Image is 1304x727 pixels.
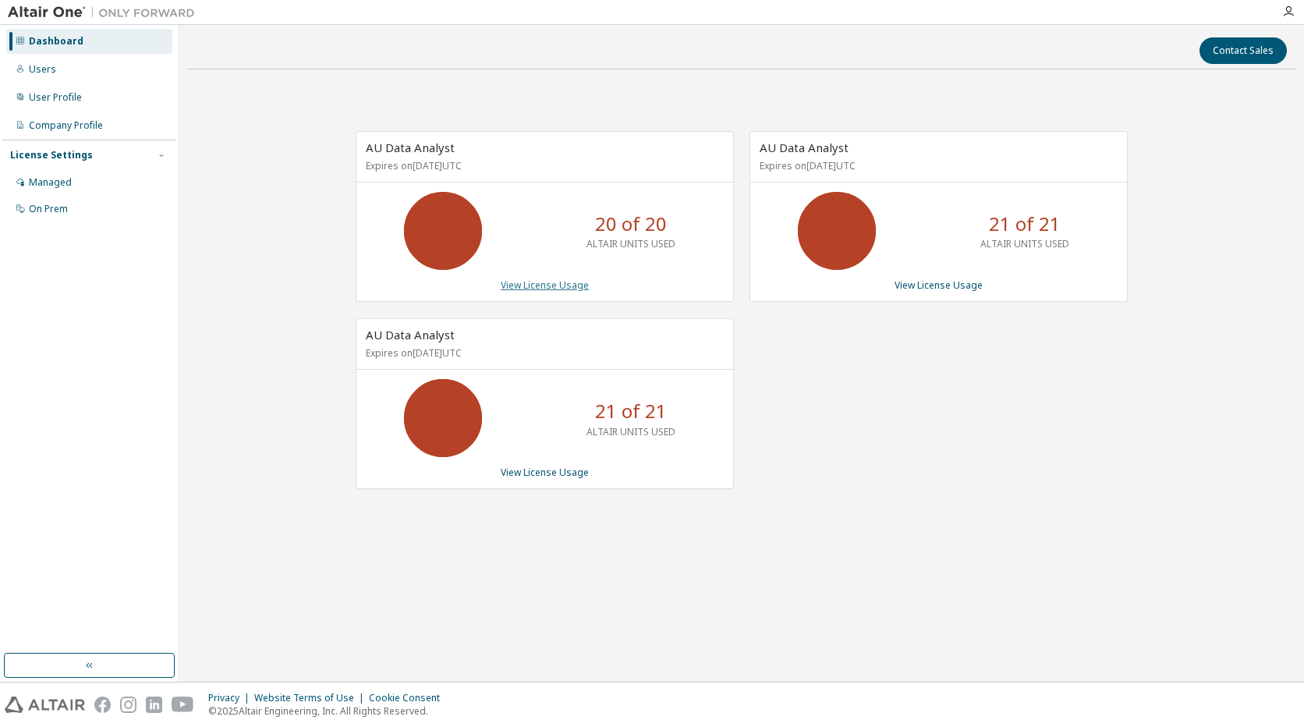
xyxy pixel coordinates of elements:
[595,211,667,237] p: 20 of 20
[208,704,449,718] p: © 2025 Altair Engineering, Inc. All Rights Reserved.
[254,692,369,704] div: Website Terms of Use
[366,140,455,155] span: AU Data Analyst
[8,5,203,20] img: Altair One
[760,159,1114,172] p: Expires on [DATE] UTC
[366,159,720,172] p: Expires on [DATE] UTC
[980,237,1069,250] p: ALTAIR UNITS USED
[94,697,111,713] img: facebook.svg
[29,63,56,76] div: Users
[146,697,162,713] img: linkedin.svg
[5,697,85,713] img: altair_logo.svg
[29,91,82,104] div: User Profile
[595,398,667,424] p: 21 of 21
[366,346,720,360] p: Expires on [DATE] UTC
[501,278,589,292] a: View License Usage
[366,327,455,342] span: AU Data Analyst
[29,176,72,189] div: Managed
[586,425,675,438] p: ALTAIR UNITS USED
[172,697,194,713] img: youtube.svg
[120,697,136,713] img: instagram.svg
[29,203,68,215] div: On Prem
[10,149,93,161] div: License Settings
[760,140,849,155] span: AU Data Analyst
[989,211,1061,237] p: 21 of 21
[29,119,103,132] div: Company Profile
[1199,37,1287,64] button: Contact Sales
[586,237,675,250] p: ALTAIR UNITS USED
[208,692,254,704] div: Privacy
[501,466,589,479] a: View License Usage
[369,692,449,704] div: Cookie Consent
[895,278,983,292] a: View License Usage
[29,35,83,48] div: Dashboard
